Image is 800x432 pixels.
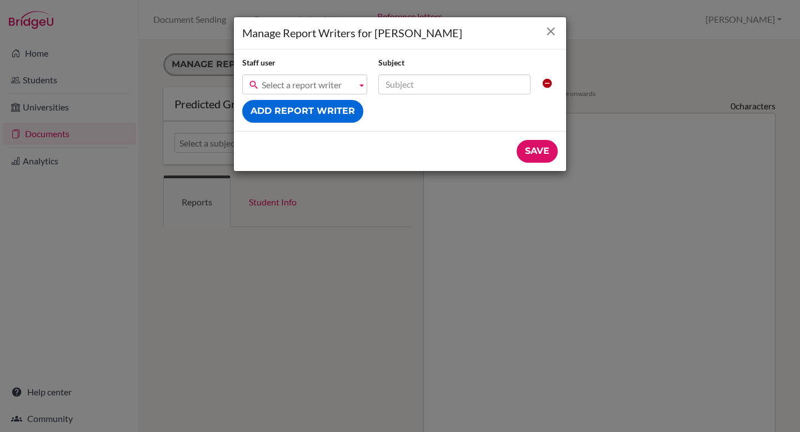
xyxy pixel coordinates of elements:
h1: Manage Report Writers for [PERSON_NAME] [242,26,558,41]
h2: Staff user [242,58,367,68]
h2: Subject [378,58,531,68]
i: Clear report writer [542,78,553,89]
span: Select a report writer [262,75,352,95]
input: Subject [378,74,531,94]
button: Add report writer [242,100,363,123]
button: Close [544,24,558,39]
input: Save [517,140,558,163]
